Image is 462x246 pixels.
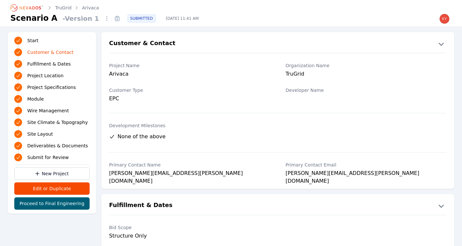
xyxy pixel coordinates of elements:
span: [DATE] 11:41 AM [161,16,204,21]
button: Customer & Contact [101,39,454,49]
label: Organization Name [286,62,447,69]
a: Arivaca [82,5,99,11]
span: Project Location [27,72,64,79]
button: Proceed to Final Engineering [14,197,90,210]
span: Module [27,96,44,102]
div: Structure Only [109,232,270,240]
div: SUBMITTED [128,15,156,22]
label: Primary Contact Name [109,162,270,168]
span: Deliverables & Documents [27,142,88,149]
nav: Progress [14,36,90,162]
div: Arivaca [109,70,270,79]
span: Wire Management [27,107,69,114]
button: Edit or Duplicate [14,182,90,195]
div: [PERSON_NAME][EMAIL_ADDRESS][PERSON_NAME][DOMAIN_NAME] [109,169,270,178]
label: Developer Name [286,87,447,93]
label: Development Milestones [109,122,446,129]
span: Submit for Review [27,154,69,161]
h1: Scenario A [10,13,57,23]
div: TruGrid [286,70,447,79]
span: Project Specifications [27,84,76,91]
h2: Customer & Contact [109,39,175,49]
span: - Version 1 [60,14,102,23]
button: Fulfillment & Dates [101,201,454,211]
label: Bid Scope [109,224,270,231]
nav: Breadcrumb [10,3,99,13]
span: Site Layout [27,131,53,137]
a: New Project [14,167,90,180]
img: kyle.macdougall@nevados.solar [439,14,450,24]
div: EPC [109,95,270,103]
span: None of the above [118,133,166,141]
span: Start [27,37,38,44]
label: Primary Contact Email [286,162,447,168]
div: [PERSON_NAME][EMAIL_ADDRESS][PERSON_NAME][DOMAIN_NAME] [286,169,447,178]
span: Customer & Contact [27,49,73,55]
span: Fulfillment & Dates [27,61,71,67]
span: Site Climate & Topography [27,119,88,126]
label: Customer Type [109,87,270,93]
label: Project Name [109,62,270,69]
h2: Fulfillment & Dates [109,201,172,211]
a: TruGrid [55,5,72,11]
